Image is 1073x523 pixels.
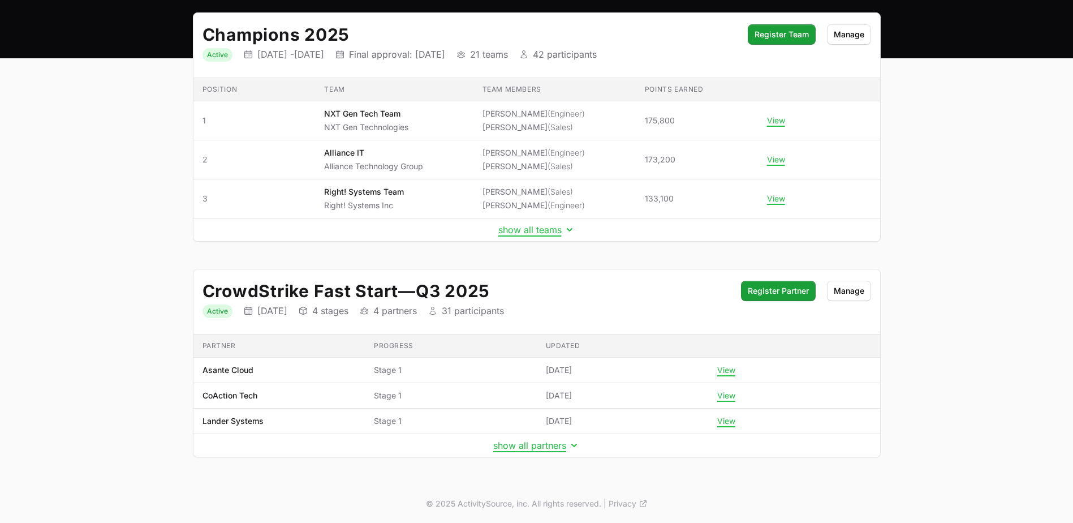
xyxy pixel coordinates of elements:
p: Lander Systems [202,415,264,427]
button: Manage [827,24,871,45]
p: [DATE] - [DATE] [257,49,324,60]
button: View [767,155,785,165]
h2: Champions 2025 [202,24,736,45]
th: Progress [365,335,537,358]
div: Initiative details [193,269,881,457]
p: Final approval: [DATE] [349,49,445,60]
span: — [398,281,416,301]
span: (Sales) [548,187,573,196]
span: 3 [202,193,307,204]
span: [DATE] [546,365,572,376]
p: CoAction Tech [202,390,257,401]
span: | [604,498,606,509]
p: Right! Systems Inc [324,200,404,211]
span: [DATE] [546,415,572,427]
li: [PERSON_NAME] [482,186,585,198]
p: Asante Cloud [202,365,253,376]
span: Register Team [755,28,809,41]
li: [PERSON_NAME] [482,200,585,211]
button: show all teams [498,224,575,235]
p: 42 participants [533,49,597,60]
p: © 2025 ActivitySource, inc. All rights reserved. [426,498,601,509]
span: Manage [834,284,864,298]
p: NXT Gen Tech Team [324,108,408,119]
th: Updated [537,335,709,358]
li: [PERSON_NAME] [482,147,585,158]
span: Stage 1 [374,415,528,427]
span: Register Partner [748,284,809,298]
span: [DATE] [546,390,572,401]
li: [PERSON_NAME] [482,108,585,119]
span: (Sales) [548,161,573,171]
span: (Engineer) [548,200,585,210]
th: Team [315,78,473,101]
p: Alliance Technology Group [324,161,423,172]
span: (Sales) [548,122,573,132]
p: [DATE] [257,305,287,316]
li: [PERSON_NAME] [482,122,585,133]
th: Partner [193,335,365,358]
h2: CrowdStrike Fast Start Q3 2025 [202,281,730,301]
span: (Engineer) [548,109,585,118]
span: 173,200 [645,154,675,165]
th: Points earned [636,78,758,101]
span: 133,100 [645,193,674,204]
p: 21 teams [470,49,508,60]
li: [PERSON_NAME] [482,161,585,172]
button: Register Partner [741,281,816,301]
span: 175,800 [645,115,675,126]
button: View [717,416,735,426]
p: 31 participants [442,305,504,316]
span: Stage 1 [374,390,528,401]
th: Position [193,78,316,101]
span: Stage 1 [374,365,528,376]
p: Alliance IT [324,147,423,158]
div: Initiative details [193,12,881,242]
span: Manage [834,28,864,41]
span: 2 [202,154,307,165]
button: Register Team [748,24,816,45]
p: NXT Gen Technologies [324,122,408,133]
button: View [717,391,735,401]
p: 4 partners [373,305,417,316]
span: (Engineer) [548,148,585,157]
button: Manage [827,281,871,301]
p: Right! Systems Team [324,186,404,198]
button: View [717,365,735,375]
p: 4 stages [312,305,348,316]
button: View [767,194,785,204]
span: 1 [202,115,307,126]
button: show all partners [493,440,580,451]
a: Privacy [609,498,648,509]
button: View [767,115,785,126]
th: Team members [473,78,636,101]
